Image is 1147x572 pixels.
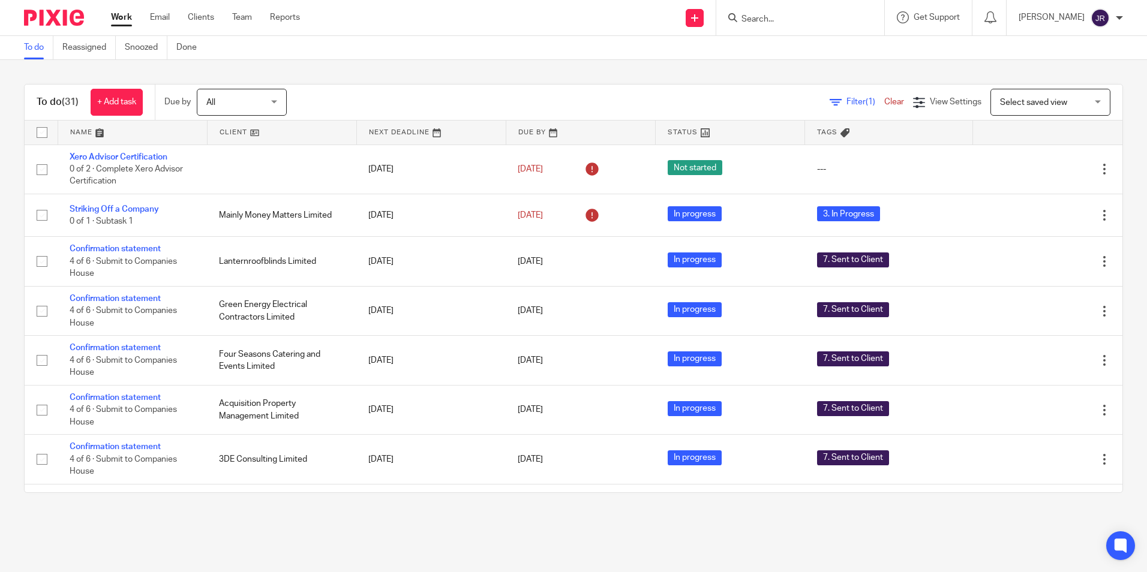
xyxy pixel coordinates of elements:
[356,286,506,335] td: [DATE]
[518,211,543,219] span: [DATE]
[70,294,161,303] a: Confirmation statement
[207,385,356,434] td: Acquisition Property Management Limited
[70,306,177,327] span: 4 of 6 · Submit to Companies House
[70,165,183,186] span: 0 of 2 · Complete Xero Advisor Certification
[930,98,981,106] span: View Settings
[70,492,161,501] a: Confirmation statement
[70,217,133,225] span: 0 of 1 · Subtask 1
[884,98,904,106] a: Clear
[91,89,143,116] a: + Add task
[668,401,722,416] span: In progress
[668,351,722,366] span: In progress
[668,252,722,267] span: In progress
[207,484,356,533] td: Little Bird Productions Limited
[70,356,177,377] span: 4 of 6 · Submit to Companies House
[206,98,215,107] span: All
[356,194,506,236] td: [DATE]
[70,442,161,451] a: Confirmation statement
[518,165,543,173] span: [DATE]
[356,385,506,434] td: [DATE]
[518,455,543,463] span: [DATE]
[1000,98,1067,107] span: Select saved view
[62,97,79,107] span: (31)
[817,129,837,136] span: Tags
[817,206,880,221] span: 3. In Progress
[817,450,889,465] span: 7. Sent to Client
[270,11,300,23] a: Reports
[668,206,722,221] span: In progress
[356,484,506,533] td: [DATE]
[740,14,848,25] input: Search
[70,344,161,352] a: Confirmation statement
[24,10,84,26] img: Pixie
[817,252,889,267] span: 7. Sent to Client
[817,401,889,416] span: 7. Sent to Client
[125,36,167,59] a: Snoozed
[207,286,356,335] td: Green Energy Electrical Contractors Limited
[914,13,960,22] span: Get Support
[70,257,177,278] span: 4 of 6 · Submit to Companies House
[518,307,543,315] span: [DATE]
[70,393,161,402] a: Confirmation statement
[70,405,177,426] span: 4 of 6 · Submit to Companies House
[817,351,889,366] span: 7. Sent to Client
[668,160,722,175] span: Not started
[70,455,177,476] span: 4 of 6 · Submit to Companies House
[356,336,506,385] td: [DATE]
[356,435,506,484] td: [DATE]
[70,205,159,213] a: Striking Off a Company
[188,11,214,23] a: Clients
[518,405,543,414] span: [DATE]
[62,36,116,59] a: Reassigned
[817,302,889,317] span: 7. Sent to Client
[518,257,543,266] span: [DATE]
[207,237,356,286] td: Lanternroofblinds Limited
[232,11,252,23] a: Team
[518,356,543,365] span: [DATE]
[1091,8,1110,28] img: svg%3E
[37,96,79,109] h1: To do
[356,237,506,286] td: [DATE]
[668,450,722,465] span: In progress
[207,336,356,385] td: Four Seasons Catering and Events Limited
[668,302,722,317] span: In progress
[150,11,170,23] a: Email
[164,96,191,108] p: Due by
[70,153,167,161] a: Xero Advisor Certification
[1019,11,1085,23] p: [PERSON_NAME]
[24,36,53,59] a: To do
[817,163,961,175] div: ---
[356,144,506,194] td: [DATE]
[111,11,132,23] a: Work
[846,98,884,106] span: Filter
[207,194,356,236] td: Mainly Money Matters Limited
[176,36,206,59] a: Done
[207,435,356,484] td: 3DE Consulting Limited
[70,245,161,253] a: Confirmation statement
[866,98,875,106] span: (1)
